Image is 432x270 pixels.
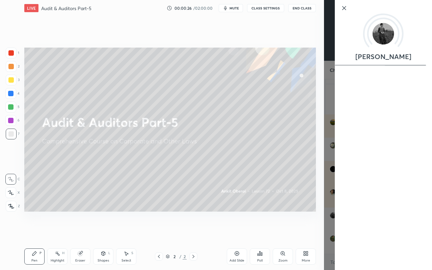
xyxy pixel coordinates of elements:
[171,254,178,259] div: 2
[6,201,20,212] div: Z
[39,251,42,255] div: P
[373,23,394,45] img: 201ed88a57924243a9693d334706f2d0.jpg
[5,115,20,126] div: 6
[31,259,37,262] div: Pen
[257,259,263,262] div: Poll
[278,259,288,262] div: Zoom
[355,54,411,59] p: [PERSON_NAME]
[5,88,20,99] div: 4
[179,254,181,259] div: /
[230,259,244,262] div: Add Slide
[6,129,20,139] div: 7
[108,251,110,255] div: L
[302,259,310,262] div: More
[247,4,284,12] button: CLASS SETTINGS
[5,102,20,112] div: 5
[6,48,19,58] div: 1
[62,251,64,255] div: H
[41,5,91,11] h4: Audit & Auditors Part-5
[51,259,64,262] div: Highlight
[288,4,316,12] button: End Class
[6,61,20,72] div: 2
[219,4,243,12] button: mute
[6,75,20,85] div: 3
[122,259,131,262] div: Select
[183,253,187,260] div: 2
[131,251,133,255] div: S
[5,174,20,185] div: C
[75,259,85,262] div: Eraser
[5,187,20,198] div: X
[98,259,109,262] div: Shapes
[335,60,432,67] div: animation
[24,4,38,12] div: LIVE
[230,6,239,10] span: mute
